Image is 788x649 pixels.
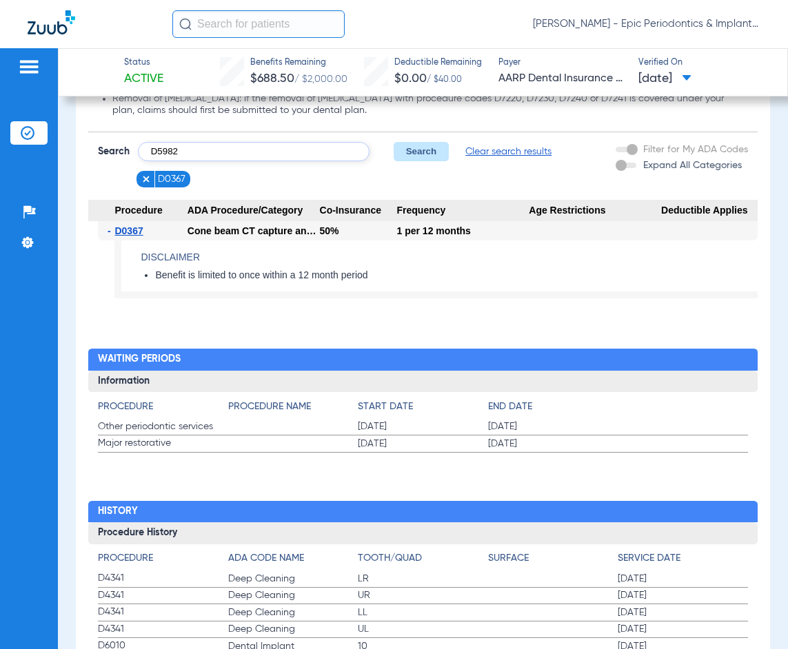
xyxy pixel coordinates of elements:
span: [DATE] [618,606,748,619]
h4: Surface [488,551,618,566]
img: hamburger-icon [18,59,40,75]
h4: Service Date [618,551,748,566]
img: Zuub Logo [28,10,75,34]
h4: Procedure [98,400,228,414]
h4: Tooth/Quad [358,551,488,566]
span: Age Restrictions [529,200,661,222]
span: Search [98,145,130,158]
span: Expand All Categories [643,161,742,170]
label: Filter for My ADA Codes [640,143,748,157]
span: [DATE] [618,622,748,636]
span: $688.50 [250,72,294,85]
span: / $40.00 [427,76,462,84]
span: Clear search results [465,145,552,158]
h4: ADA Code Name [228,551,358,566]
span: [DATE] [488,437,618,451]
h3: Procedure History [88,522,758,544]
span: - [108,221,115,240]
iframe: Chat Widget [719,583,788,649]
span: [DATE] [358,420,488,433]
span: Frequency [397,200,529,222]
app-breakdown-title: Procedure Name [228,400,358,419]
span: LR [358,572,488,586]
span: Deep Cleaning [228,622,358,636]
div: 50% [320,221,397,240]
span: D0367 [158,172,185,186]
span: Deep Cleaning [228,572,358,586]
app-breakdown-title: Start Date [358,400,488,419]
span: $0.00 [394,72,427,85]
span: LL [358,606,488,619]
h3: Information [88,371,758,393]
span: [DATE] [358,437,488,451]
input: Search by ADA code or keyword… [138,142,370,161]
img: x.svg [141,174,151,184]
span: Payer [498,57,626,70]
app-breakdown-title: End Date [488,400,748,419]
span: Co-Insurance [320,200,397,222]
li: Benefit is limited to once within a 12 month period [155,269,758,282]
button: Search [394,142,448,161]
app-breakdown-title: ADA Code Name [228,551,358,570]
div: Cone beam CT capture and interpretation with field of view of both jaws; with or without cranium [188,221,320,240]
h4: Disclaimer [141,250,758,265]
app-breakdown-title: Surface [488,551,618,570]
span: Deep Cleaning [228,588,358,602]
input: Search for patients [172,10,345,38]
span: D4341 [98,571,228,586]
img: Search Icon [179,18,192,30]
span: UR [358,588,488,602]
h4: Procedure [98,551,228,566]
h4: Start Date [358,400,488,414]
span: [DATE] [638,70,691,87]
span: Active [124,70,163,87]
span: [PERSON_NAME] - Epic Periodontics & Implant Center [533,17,760,31]
span: / $2,000.00 [294,74,347,84]
span: [DATE] [618,588,748,602]
span: Status [124,57,163,70]
span: Other periodontic services [98,420,228,434]
li: Removal of [MEDICAL_DATA]: If the removal of [MEDICAL_DATA] with procedure codes D7220, D7230, D7... [112,93,748,117]
span: Procedure [88,200,188,222]
span: D4341 [98,622,228,637]
h2: Waiting Periods [88,349,758,371]
h4: Procedure Name [228,400,358,414]
app-breakdown-title: Tooth/Quad [358,551,488,570]
span: D0367 [114,225,143,236]
span: Deductible Remaining [394,57,482,70]
span: Major restorative [98,436,228,451]
app-breakdown-title: Procedure [98,551,228,570]
div: 1 per 12 months [397,221,529,240]
app-breakdown-title: Procedure [98,400,228,419]
span: [DATE] [488,420,618,433]
h4: End Date [488,400,748,414]
span: D4341 [98,588,228,603]
span: Verified On [638,57,766,70]
span: Benefits Remaining [250,57,347,70]
span: AARP Dental Insurance Plan [498,70,626,87]
app-breakdown-title: Service Date [618,551,748,570]
span: UL [358,622,488,636]
span: Deductible Applies [661,200,758,222]
span: D4341 [98,605,228,619]
h2: History [88,501,758,523]
span: [DATE] [618,572,748,586]
span: Deep Cleaning [228,606,358,619]
span: ADA Procedure/Category [188,200,320,222]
